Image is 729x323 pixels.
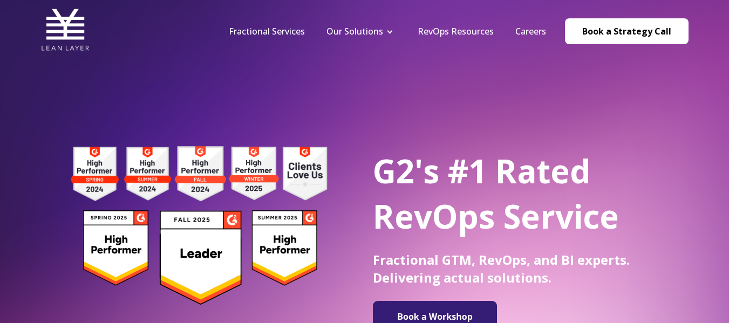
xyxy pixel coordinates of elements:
img: Lean Layer Logo [41,5,90,54]
div: Navigation Menu [218,25,557,37]
a: RevOps Resources [418,25,494,37]
a: Book a Strategy Call [565,18,689,44]
a: Careers [515,25,546,37]
a: Fractional Services [229,25,305,37]
a: Our Solutions [326,25,383,37]
span: G2's #1 Rated RevOps Service [373,149,619,238]
img: g2 badges [52,143,346,308]
span: Fractional GTM, RevOps, and BI experts. Delivering actual solutions. [373,251,630,286]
